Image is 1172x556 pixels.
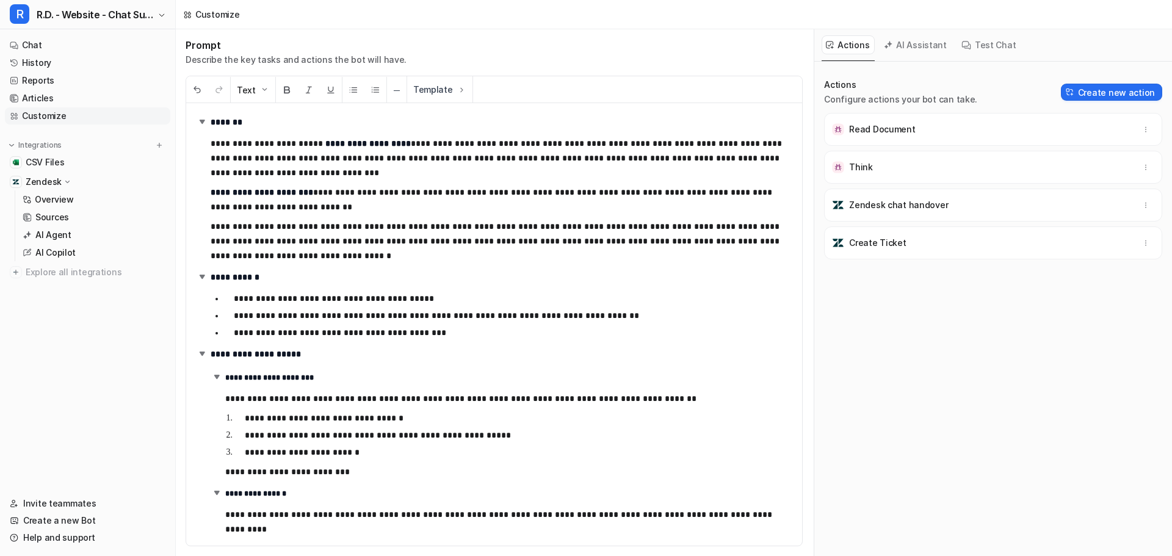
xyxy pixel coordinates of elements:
button: Template [407,76,472,103]
img: Zendesk chat handover icon [832,199,844,211]
button: AI Assistant [880,35,952,54]
img: Redo [214,85,224,95]
img: menu_add.svg [155,141,164,150]
p: AI Copilot [35,247,76,259]
a: Help and support [5,529,170,546]
img: Bold [282,85,292,95]
a: Customize [5,107,170,125]
a: Articles [5,90,170,107]
button: Actions [822,35,875,54]
img: Italic [304,85,314,95]
span: Explore all integrations [26,262,165,282]
button: Text [231,77,275,103]
button: Redo [208,77,230,103]
a: CSV FilesCSV Files [5,154,170,171]
p: Integrations [18,140,62,150]
img: expand-arrow.svg [211,486,223,499]
img: CSV Files [12,159,20,166]
button: Italic [298,77,320,103]
span: R.D. - Website - Chat Support [37,6,154,23]
img: Create action [1066,88,1074,96]
button: Bold [276,77,298,103]
img: Underline [326,85,336,95]
img: expand menu [7,141,16,150]
p: Read Document [849,123,915,135]
img: Dropdown Down Arrow [259,85,269,95]
img: expand-arrow.svg [211,370,223,383]
button: Ordered List [364,77,386,103]
img: expand-arrow.svg [196,347,208,359]
p: Describe the key tasks and actions the bot will have. [186,54,407,66]
p: Zendesk [26,176,62,188]
button: Underline [320,77,342,103]
a: Reports [5,72,170,89]
div: Customize [195,8,239,21]
p: Think [849,161,873,173]
p: Configure actions your bot can take. [824,93,977,106]
img: Undo [192,85,202,95]
p: Actions [824,79,977,91]
span: CSV Files [26,156,64,168]
a: Create a new Bot [5,512,170,529]
img: expand-arrow.svg [196,115,208,128]
img: Think icon [832,161,844,173]
button: Test Chat [957,35,1021,54]
a: Overview [18,191,170,208]
img: Template [457,85,466,95]
img: expand-arrow.svg [196,270,208,283]
a: Sources [18,209,170,226]
img: Unordered List [349,85,358,95]
img: Create Ticket icon [832,237,844,249]
p: Sources [35,211,69,223]
p: Zendesk chat handover [849,199,948,211]
img: Read Document icon [832,123,844,135]
a: AI Agent [18,226,170,244]
img: Ordered List [371,85,380,95]
p: Create Ticket [849,237,906,249]
h1: Prompt [186,39,407,51]
p: AI Agent [35,229,71,241]
button: Undo [186,77,208,103]
button: ─ [387,77,407,103]
img: Zendesk [12,178,20,186]
button: Create new action [1061,84,1162,101]
a: Chat [5,37,170,54]
button: Integrations [5,139,65,151]
a: History [5,54,170,71]
p: Overview [35,193,74,206]
a: Explore all integrations [5,264,170,281]
button: Unordered List [342,77,364,103]
a: AI Copilot [18,244,170,261]
span: R [10,4,29,24]
img: explore all integrations [10,266,22,278]
a: Invite teammates [5,495,170,512]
